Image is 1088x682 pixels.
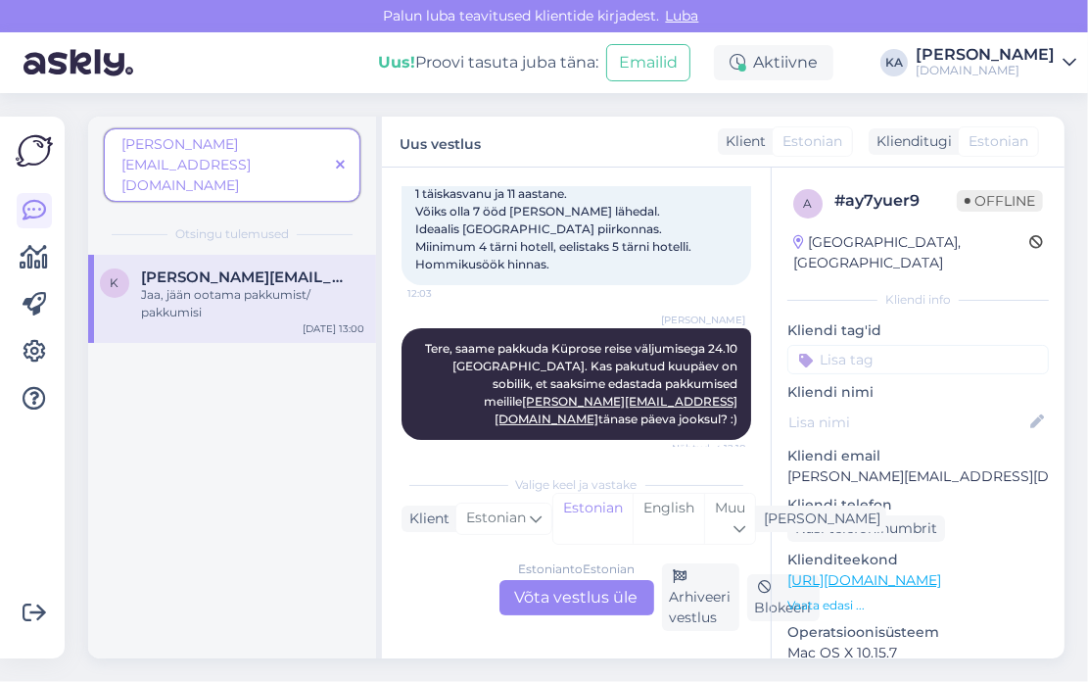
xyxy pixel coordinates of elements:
p: Klienditeekond [787,550,1049,570]
div: [PERSON_NAME] [916,47,1055,63]
div: Kliendi info [787,291,1049,309]
input: Lisa nimi [788,412,1026,433]
div: English [633,494,704,544]
div: Aktiivne [714,45,833,80]
p: Vaata edasi ... [787,597,1049,614]
span: Kas pakute vahemikus [DATE]-[DATE] väljumisega reise [GEOGRAPHIC_DATA]? 1 täiskasvanu ja 11 aasta... [415,151,715,271]
span: Otsingu tulemused [175,225,289,243]
div: [DOMAIN_NAME] [916,63,1055,78]
div: Valige keel ja vastake [402,476,751,494]
span: Estonian [969,131,1028,152]
a: [PERSON_NAME][EMAIL_ADDRESS][DOMAIN_NAME] [495,394,737,426]
span: a [804,196,813,211]
div: Jaa, jään ootama pakkumist/ pakkumisi [141,286,364,321]
span: [PERSON_NAME] [661,313,745,327]
span: [PERSON_NAME][EMAIL_ADDRESS][DOMAIN_NAME] [121,135,251,194]
div: [PERSON_NAME] [756,509,880,529]
label: Uus vestlus [400,128,481,155]
p: Kliendi telefon [787,495,1049,515]
div: [GEOGRAPHIC_DATA], [GEOGRAPHIC_DATA] [793,232,1029,273]
span: Tere, saame pakkuda Küprose reise väljumisega 24.10 [GEOGRAPHIC_DATA]. Kas pakutud kuupäev on sob... [425,341,740,426]
span: Nähtud ✓ 12:18 [672,441,745,456]
p: Kliendi nimi [787,382,1049,403]
p: Operatsioonisüsteem [787,622,1049,643]
span: Estonian [782,131,842,152]
div: Blokeeri [747,574,820,621]
div: KA [880,49,908,76]
a: [PERSON_NAME][DOMAIN_NAME] [916,47,1076,78]
div: Proovi tasuta juba täna: [378,51,598,74]
span: Estonian [466,508,526,529]
span: k [111,275,119,290]
span: 12:03 [407,286,481,301]
div: Estonian [553,494,633,544]
b: Uus! [378,53,415,72]
span: Offline [957,190,1043,212]
div: Klienditugi [869,131,952,152]
div: [DATE] 13:00 [303,321,364,336]
a: [URL][DOMAIN_NAME] [787,571,941,589]
p: Kliendi tag'id [787,320,1049,341]
input: Lisa tag [787,345,1049,374]
div: Võta vestlus üle [499,580,654,615]
span: karmo@mindsuperpower.com [141,268,345,286]
div: Klient [402,509,449,529]
div: Arhiveeri vestlus [662,563,739,631]
button: Emailid [606,44,690,81]
p: [PERSON_NAME][EMAIL_ADDRESS][DOMAIN_NAME] [787,466,1049,487]
div: Klient [718,131,766,152]
p: Mac OS X 10.15.7 [787,643,1049,663]
div: # ay7yuer9 [834,189,957,213]
span: Luba [660,7,705,24]
span: Muu [715,499,745,516]
div: Estonian to Estonian [518,560,635,578]
img: Askly Logo [16,132,53,170]
p: Kliendi email [787,446,1049,466]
